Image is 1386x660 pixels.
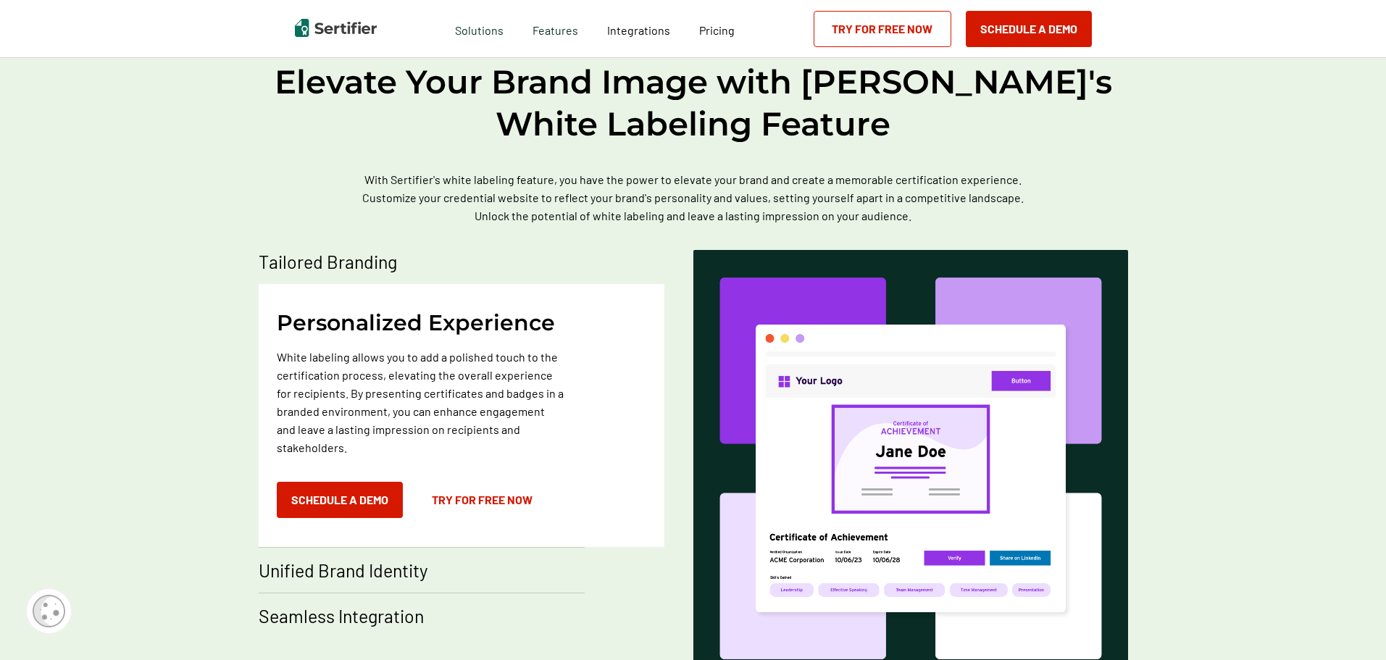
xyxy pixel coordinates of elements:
span: Solutions [455,20,504,38]
h2: Elevate Your Brand Image with [PERSON_NAME]'s White Labeling Feature [259,61,1128,145]
p: Unified Brand Identity [259,559,428,582]
button: Schedule a Demo [966,11,1092,47]
span: Pricing [699,23,735,37]
h2: Personalized Experience [277,309,555,336]
p: With Sertifier's white labeling feature, you have the power to elevate your brand and create a me... [346,170,1041,225]
img: Cookie Popup Icon [33,595,65,627]
iframe: Chat Widget [1314,590,1386,660]
a: Try for Free Now [814,11,951,47]
img: Sertifier | Digital Credentialing Platform [295,19,377,37]
p: Tailored Branding [259,250,397,273]
a: Pricing [699,20,735,38]
p: White labeling allows you to add a polished touch to the certification process, elevating the ove... [277,348,564,456]
a: Try for Free Now [417,482,547,518]
span: Features [533,20,578,38]
p: Seamless Integration [259,604,424,627]
span: Integrations [607,23,670,37]
a: Integrations [607,20,670,38]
